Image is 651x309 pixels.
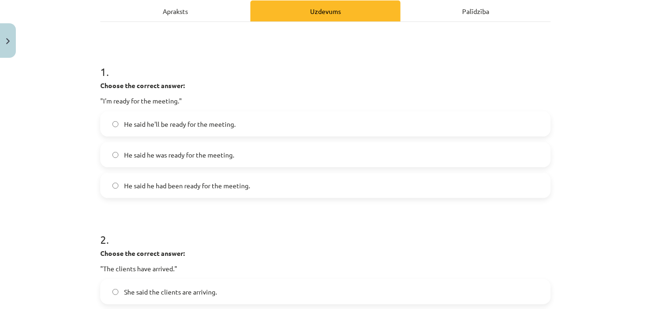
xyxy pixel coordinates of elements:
[100,81,185,89] strong: Choose the correct answer:
[100,217,551,246] h1: 2 .
[401,0,551,21] div: Palīdzība
[6,38,10,44] img: icon-close-lesson-0947bae3869378f0d4975bcd49f059093ad1ed9edebbc8119c70593378902aed.svg
[124,119,235,129] span: He said he'll be ready for the meeting.
[124,181,250,191] span: He said he had been ready for the meeting.
[112,152,118,158] input: He said he was ready for the meeting.
[124,287,217,297] span: She said the clients are arriving.
[100,249,185,257] strong: Choose the correct answer:
[100,264,551,274] p: "The clients have arrived."
[112,121,118,127] input: He said he'll be ready for the meeting.
[112,183,118,189] input: He said he had been ready for the meeting.
[100,0,250,21] div: Apraksts
[124,150,234,160] span: He said he was ready for the meeting.
[112,289,118,295] input: She said the clients are arriving.
[100,96,551,106] p: "I'm ready for the meeting."
[250,0,401,21] div: Uzdevums
[100,49,551,78] h1: 1 .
